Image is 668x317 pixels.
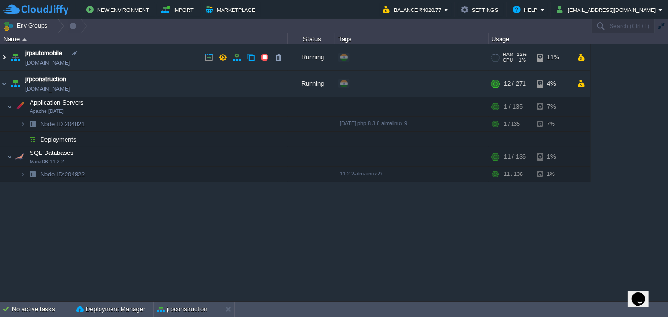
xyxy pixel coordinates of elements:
span: Node ID: [40,171,65,178]
span: CPU [503,57,513,63]
div: 1 / 135 [504,97,523,116]
span: 204821 [39,120,86,128]
img: AMDAwAAAACH5BAEAAAAALAAAAAABAAEAAAICRAEAOw== [26,167,39,182]
button: Settings [461,4,501,15]
img: AMDAwAAAACH5BAEAAAAALAAAAAABAAEAAAICRAEAOw== [7,97,12,116]
div: Name [1,33,287,44]
button: Balance ₹4020.77 [383,4,444,15]
div: 1 / 135 [504,117,520,131]
a: [DOMAIN_NAME] [25,58,70,67]
span: 204822 [39,170,86,178]
img: AMDAwAAAACH5BAEAAAAALAAAAAABAAEAAAICRAEAOw== [26,132,39,147]
a: Node ID:204821 [39,120,86,128]
img: AMDAwAAAACH5BAEAAAAALAAAAAABAAEAAAICRAEAOw== [9,44,22,70]
div: 12 / 271 [504,71,526,97]
a: jrpconstruction [25,75,66,84]
a: SQL DatabasesMariaDB 11.2.2 [29,149,75,156]
div: No active tasks [12,302,72,317]
a: Node ID:204822 [39,170,86,178]
img: AMDAwAAAACH5BAEAAAAALAAAAAABAAEAAAICRAEAOw== [20,117,26,131]
div: 1% [537,147,568,166]
img: AMDAwAAAACH5BAEAAAAALAAAAAABAAEAAAICRAEAOw== [9,71,22,97]
span: [DATE]-php-8.3.6-almalinux-9 [340,120,408,126]
div: Tags [336,33,488,44]
span: Apache [DATE] [30,109,64,114]
img: AMDAwAAAACH5BAEAAAAALAAAAAABAAEAAAICRAEAOw== [7,147,12,166]
span: Node ID: [40,120,65,128]
img: AMDAwAAAACH5BAEAAAAALAAAAAABAAEAAAICRAEAOw== [13,147,26,166]
span: SQL Databases [29,149,75,157]
div: Running [288,44,335,70]
img: AMDAwAAAACH5BAEAAAAALAAAAAABAAEAAAICRAEAOw== [20,132,26,147]
img: AMDAwAAAACH5BAEAAAAALAAAAAABAAEAAAICRAEAOw== [26,117,39,131]
img: AMDAwAAAACH5BAEAAAAALAAAAAABAAEAAAICRAEAOw== [20,167,26,182]
span: MariaDB 11.2.2 [30,159,64,164]
a: Deployments [39,135,78,143]
img: AMDAwAAAACH5BAEAAAAALAAAAAABAAEAAAICRAEAOw== [0,44,8,70]
button: Env Groups [3,19,51,33]
iframe: chat widget [628,279,658,307]
div: 11 / 136 [504,167,523,182]
a: jrpautomobile [25,48,62,58]
div: Status [288,33,335,44]
a: Application ServersApache [DATE] [29,99,85,106]
button: Help [513,4,540,15]
div: Usage [489,33,590,44]
button: New Environment [86,4,152,15]
span: RAM [503,52,513,57]
button: jrpconstruction [157,305,208,314]
span: Application Servers [29,98,85,107]
button: Import [161,4,197,15]
img: AMDAwAAAACH5BAEAAAAALAAAAAABAAEAAAICRAEAOw== [0,71,8,97]
img: CloudJiffy [3,4,68,16]
span: 12% [517,52,527,57]
button: [EMAIL_ADDRESS][DOMAIN_NAME] [557,4,658,15]
button: Marketplace [206,4,258,15]
div: Running [288,71,335,97]
button: Deployment Manager [76,305,145,314]
div: 11% [537,44,568,70]
img: AMDAwAAAACH5BAEAAAAALAAAAAABAAEAAAICRAEAOw== [22,38,27,41]
span: 1% [517,57,526,63]
span: 11.2.2-almalinux-9 [340,171,382,176]
div: 1% [537,167,568,182]
div: 11 / 136 [504,147,526,166]
div: 7% [537,117,568,131]
img: AMDAwAAAACH5BAEAAAAALAAAAAABAAEAAAICRAEAOw== [13,97,26,116]
div: 4% [537,71,568,97]
div: 7% [537,97,568,116]
a: [DOMAIN_NAME] [25,84,70,94]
